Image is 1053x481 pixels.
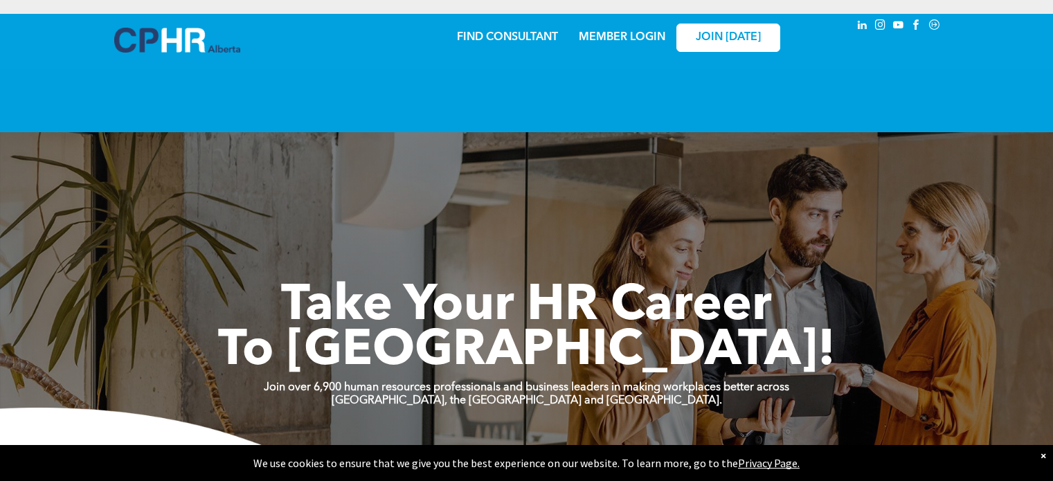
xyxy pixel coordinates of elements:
a: MEMBER LOGIN [579,32,665,43]
a: Social network [927,17,942,36]
strong: [GEOGRAPHIC_DATA], the [GEOGRAPHIC_DATA] and [GEOGRAPHIC_DATA]. [332,395,722,406]
a: facebook [909,17,924,36]
a: FIND CONSULTANT [457,32,558,43]
a: JOIN [DATE] [676,24,780,52]
a: linkedin [855,17,870,36]
div: Dismiss notification [1041,448,1046,462]
a: Privacy Page. [738,456,800,470]
a: instagram [873,17,888,36]
strong: Join over 6,900 human resources professionals and business leaders in making workplaces better ac... [264,382,789,393]
img: A blue and white logo for cp alberta [114,28,240,53]
a: youtube [891,17,906,36]
span: JOIN [DATE] [696,31,761,44]
span: Take Your HR Career [281,282,772,332]
span: To [GEOGRAPHIC_DATA]! [218,327,836,376]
